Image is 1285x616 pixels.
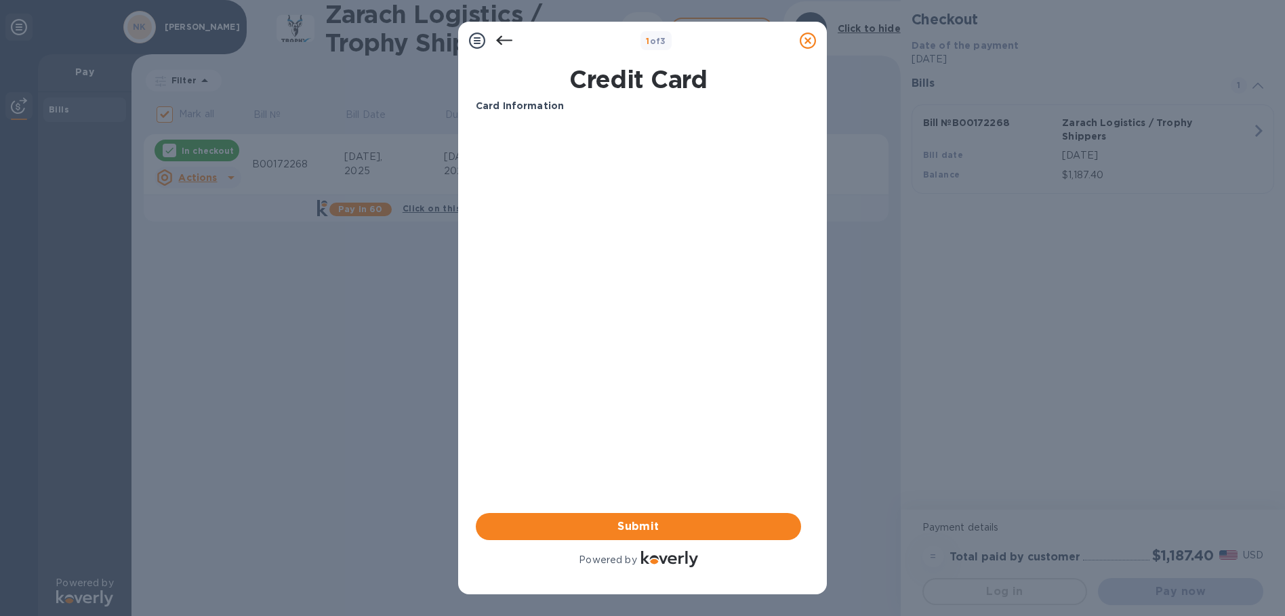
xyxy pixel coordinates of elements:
iframe: Your browser does not support iframes [476,124,801,226]
b: of 3 [646,36,666,46]
button: Submit [476,513,801,540]
p: Powered by [579,553,636,567]
b: Card Information [476,100,564,111]
img: Logo [641,551,698,567]
span: Submit [487,518,790,535]
h1: Credit Card [470,65,807,94]
span: 1 [646,36,649,46]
